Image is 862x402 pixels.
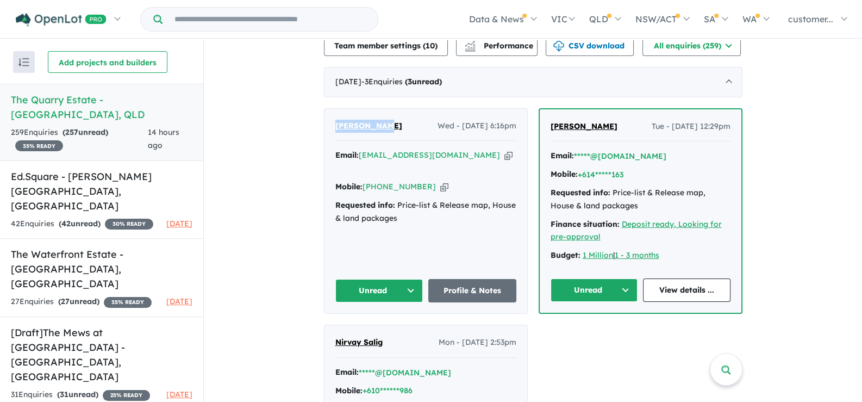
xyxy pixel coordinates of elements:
button: Team member settings (10) [324,34,448,56]
span: 27 [61,296,70,306]
div: [DATE] [324,67,742,97]
div: 27 Enquir ies [11,295,152,308]
button: Unread [551,279,638,302]
strong: Email: [335,150,359,160]
a: [PERSON_NAME] [335,120,402,133]
span: 10 [426,41,435,51]
div: 259 Enquir ies [11,126,148,152]
div: Price-list & Release map, House & land packages [335,199,516,225]
strong: Mobile: [335,386,363,395]
span: - 3 Enquir ies [361,77,442,86]
a: [PHONE_NUMBER] [363,182,436,191]
span: Wed - [DATE] 6:16pm [438,120,516,133]
a: View details ... [643,279,730,302]
strong: ( unread) [57,389,98,399]
span: 257 [65,127,78,137]
strong: Finance situation: [551,219,620,229]
div: Price-list & Release map, House & land packages [551,187,730,213]
strong: Requested info: [551,188,610,197]
span: 14 hours ago [148,127,179,150]
strong: ( unread) [59,219,101,228]
strong: ( unread) [58,296,99,306]
span: [DATE] [166,219,192,228]
span: 42 [61,219,71,228]
strong: Budget: [551,250,580,260]
h5: Ed.Square - [PERSON_NAME][GEOGRAPHIC_DATA] , [GEOGRAPHIC_DATA] [11,169,192,213]
span: 31 [60,389,68,399]
div: 31 Enquir ies [11,388,150,401]
strong: Email: [551,151,574,160]
button: Performance [456,34,538,56]
a: 1 Million [583,250,613,260]
button: CSV download [546,34,634,56]
span: 30 % READY [105,219,153,230]
button: All enquiries (259) [642,34,741,56]
span: customer... [788,14,833,24]
img: Openlot PRO Logo White [16,13,107,27]
span: Nirvay Salig [335,337,383,347]
img: line-chart.svg [465,41,474,47]
span: Tue - [DATE] 12:29pm [652,120,730,133]
span: [DATE] [166,389,192,399]
h5: The Quarry Estate - [GEOGRAPHIC_DATA] , QLD [11,92,192,122]
strong: Mobile: [335,182,363,191]
span: Performance [466,41,533,51]
strong: ( unread) [63,127,108,137]
span: Mon - [DATE] 2:53pm [439,336,516,349]
span: 3 [408,77,412,86]
button: Unread [335,279,423,302]
img: download icon [553,41,564,52]
button: Copy [504,150,513,161]
strong: ( unread) [405,77,442,86]
span: 35 % READY [15,140,63,151]
a: 1 - 3 months [615,250,659,260]
img: sort.svg [18,58,29,66]
strong: Email: [335,367,359,377]
span: [PERSON_NAME] [551,121,617,131]
a: Nirvay Salig [335,336,383,349]
h5: [Draft] The Mews at [GEOGRAPHIC_DATA] - [GEOGRAPHIC_DATA] , [GEOGRAPHIC_DATA] [11,325,192,384]
input: Try estate name, suburb, builder or developer [165,8,376,31]
span: [DATE] [166,296,192,306]
a: Profile & Notes [428,279,516,302]
strong: Requested info: [335,200,395,210]
div: 42 Enquir ies [11,218,153,231]
h5: The Waterfront Estate - [GEOGRAPHIC_DATA] , [GEOGRAPHIC_DATA] [11,247,192,291]
button: Copy [440,181,448,193]
a: [EMAIL_ADDRESS][DOMAIN_NAME] [359,150,500,160]
span: 25 % READY [103,390,150,401]
div: | [551,249,730,262]
img: bar-chart.svg [465,44,476,51]
button: Add projects and builders [48,51,167,73]
span: [PERSON_NAME] [335,121,402,131]
strong: Mobile: [551,169,578,179]
a: [PERSON_NAME] [551,120,617,133]
span: 35 % READY [104,297,152,308]
a: Deposit ready, Looking for pre-approval [551,219,722,242]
